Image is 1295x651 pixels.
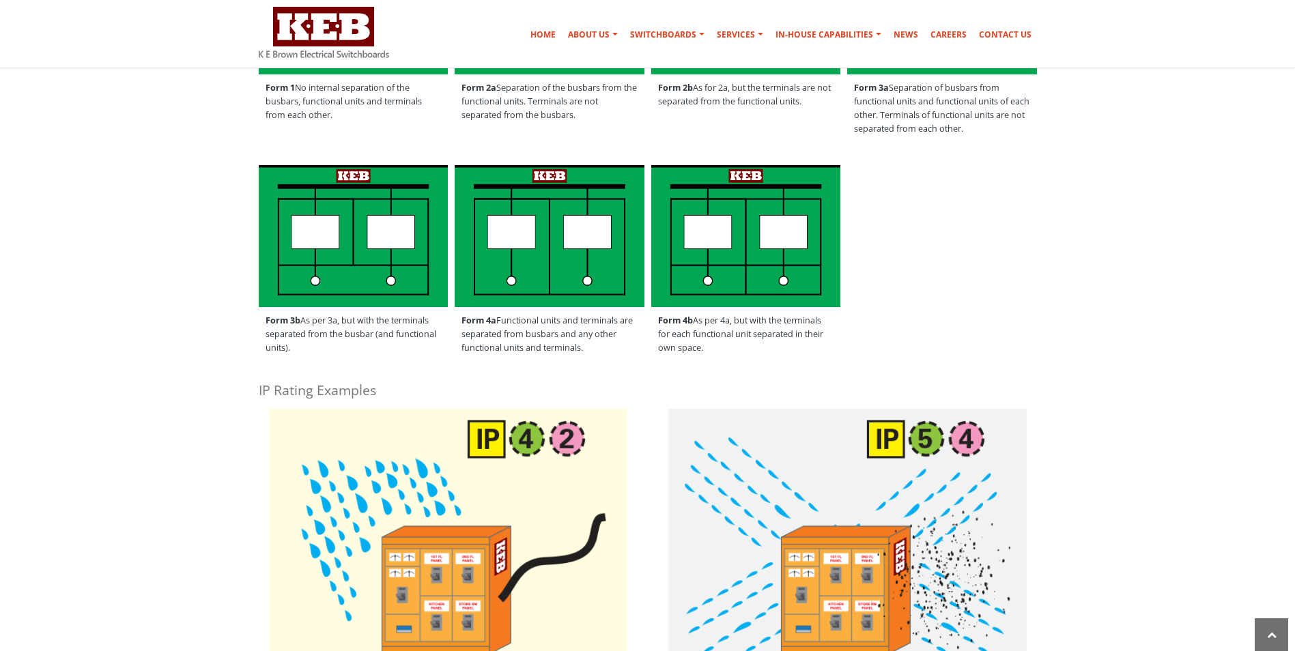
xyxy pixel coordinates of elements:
[455,74,644,129] span: Separation of the busbars from the functional units. Terminals are not separated from the busbars.
[770,21,887,48] a: In-house Capabilities
[259,381,1037,399] h4: IP Rating Examples
[563,21,623,48] a: About Us
[925,21,972,48] a: Careers
[888,21,924,48] a: News
[658,315,693,326] strong: Form 4b
[259,74,449,129] span: No internal separation of the busbars, functional units and terminals from each other.
[259,307,449,362] span: As per 3a, but with the terminals separated from the busbar (and functional units).
[651,74,841,115] span: As for 2a, but the terminals are not separated from the functional units.
[625,21,710,48] a: Switchboards
[461,315,496,326] strong: Form 4a
[259,7,389,58] img: K E Brown Electrical Switchboards
[651,307,841,362] span: As per 4a, but with the terminals for each functional unit separated in their own space.
[266,82,295,93] strong: Form 1
[973,21,1037,48] a: Contact Us
[266,315,300,326] strong: Form 3b
[455,307,644,362] span: Functional units and terminals are separated from busbars and any other functional units and term...
[854,82,889,93] strong: Form 3a
[461,82,496,93] strong: Form 2a
[525,21,561,48] a: Home
[711,21,769,48] a: Services
[658,82,693,93] strong: Form 2b
[847,74,1037,143] span: Separation of busbars from functional units and functional units of each other. Terminals of func...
